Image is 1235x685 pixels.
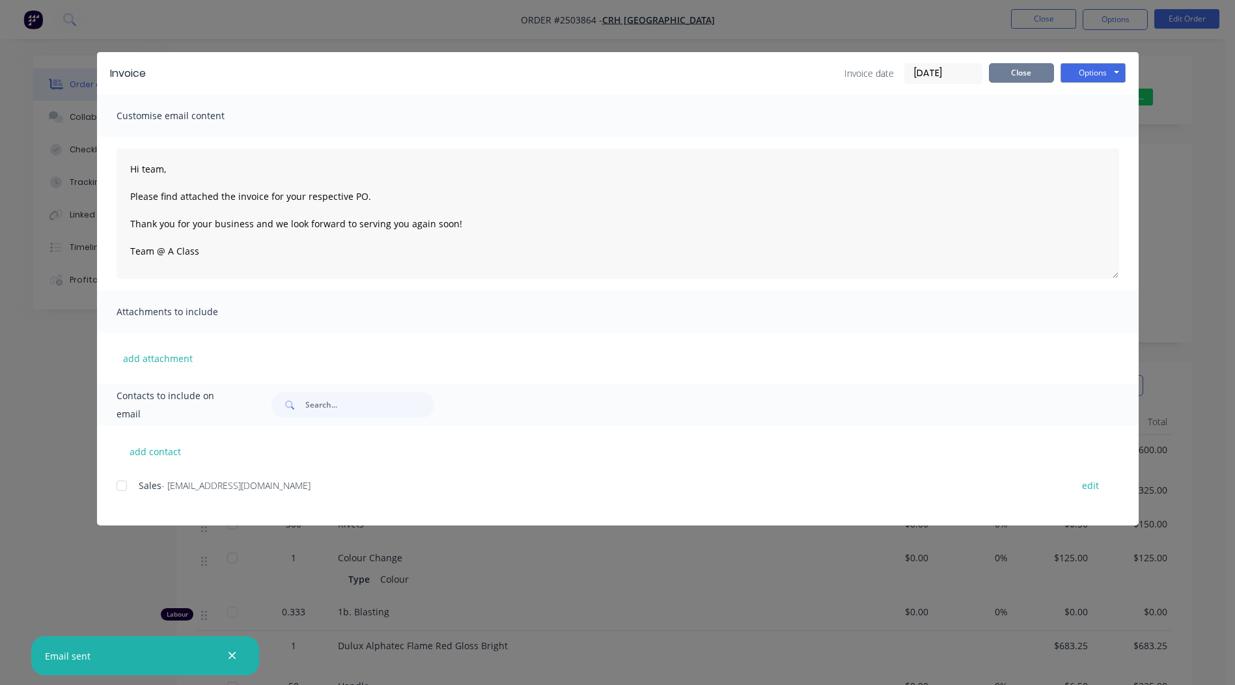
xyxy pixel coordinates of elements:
button: edit [1074,477,1107,494]
div: Invoice [110,66,146,81]
span: Invoice date [844,66,894,80]
input: Search... [305,392,434,418]
textarea: Hi team, Please find attached the invoice for your respective PO. Thank you for your business and... [117,148,1119,279]
span: Contacts to include on email [117,387,240,423]
span: Attachments to include [117,303,260,321]
button: add contact [117,441,195,461]
span: Customise email content [117,107,260,125]
div: Email sent [45,649,90,663]
button: add attachment [117,348,199,368]
span: - [EMAIL_ADDRESS][DOMAIN_NAME] [161,479,311,492]
span: Sales [139,479,161,492]
button: Options [1061,63,1126,83]
button: Close [989,63,1054,83]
